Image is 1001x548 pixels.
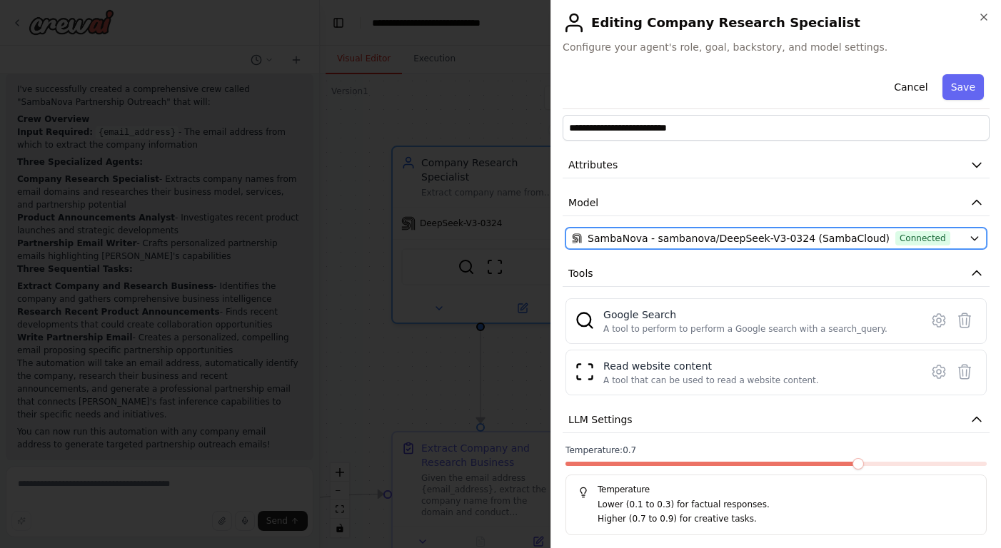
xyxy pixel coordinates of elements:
[603,375,819,386] div: A tool that can be used to read a website content.
[578,484,975,495] h5: Temperature
[568,158,618,172] span: Attributes
[563,407,990,433] button: LLM Settings
[568,196,598,210] span: Model
[598,498,975,512] p: Lower (0.1 to 0.3) for factual responses.
[952,359,977,385] button: Delete tool
[563,152,990,178] button: Attributes
[575,310,595,330] img: SerpApiGoogleSearchTool
[588,231,890,245] span: SambaNova - sambanova/DeepSeek-V3-0324 (SambaCloud)
[603,308,887,322] div: Google Search
[563,40,990,54] span: Configure your agent's role, goal, backstory, and model settings.
[598,512,975,527] p: Higher (0.7 to 0.9) for creative tasks.
[575,362,595,382] img: ScrapeWebsiteTool
[926,359,952,385] button: Configure tool
[563,11,990,34] h2: Editing Company Research Specialist
[603,323,887,335] div: A tool to perform to perform a Google search with a search_query.
[565,228,987,249] button: SambaNova - sambanova/DeepSeek-V3-0324 (SambaCloud)Connected
[942,74,984,100] button: Save
[568,412,633,427] span: LLM Settings
[885,74,936,100] button: Cancel
[563,260,990,287] button: Tools
[565,445,636,456] span: Temperature: 0.7
[895,231,950,245] span: Connected
[952,308,977,333] button: Delete tool
[603,359,819,373] div: Read website content
[926,308,952,333] button: Configure tool
[563,190,990,216] button: Model
[568,266,593,280] span: Tools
